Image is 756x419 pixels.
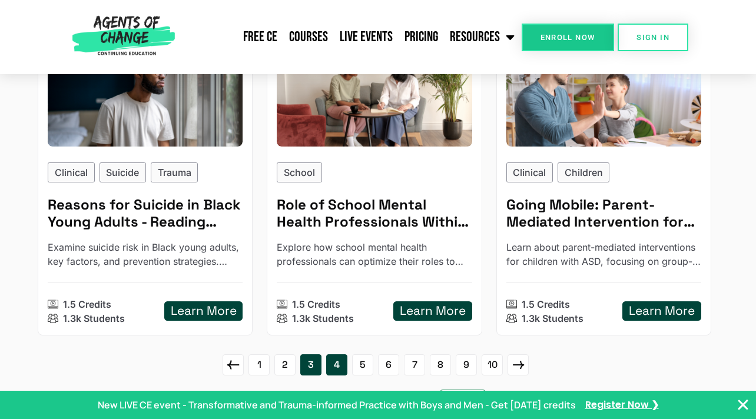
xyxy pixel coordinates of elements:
[334,22,399,52] a: Live Events
[636,34,669,41] span: SIGN IN
[277,197,472,231] h5: Role of School Mental Health Professionals Within School Mental Health Systems - Reading Based
[541,34,595,41] span: Enroll Now
[506,39,701,147] img: Going Mobile: Parent-Mediated Intervention for Toddlers With ASD (1.5 General CE Credit) - Readin...
[283,22,334,52] a: Courses
[522,297,570,311] p: 1.5 Credits
[55,165,88,179] p: Clinical
[496,29,711,335] a: Going Mobile: Parent-Mediated Intervention for Toddlers With ASD (1.5 General CE Credit) - Readin...
[400,304,466,318] h5: Learn More
[506,240,701,268] p: Learn about parent-mediated interventions for children with ASD, focusing on group-based and virt...
[513,165,546,179] p: Clinical
[277,39,472,147] img: Role of School Mental Health Professionals Within School Mental Health Systems (1.5 General CE Cr...
[38,29,253,335] a: Reasons for Suicide in Black Young Adults (1.5 General CE Credit) - Reading BasedClinicalSuicideT...
[158,165,191,179] p: Trauma
[63,311,125,325] p: 1.3k Students
[48,240,243,268] p: Examine suicide risk in Black young adults, key factors, and prevention strategies. Research mate...
[585,398,659,411] a: Register Now ❯
[430,354,451,375] a: 8
[248,354,270,375] a: 1
[292,297,340,311] p: 1.5 Credits
[48,197,243,231] h5: Reasons for Suicide in Black Young Adults - Reading Based
[171,304,237,318] h5: Learn More
[399,22,444,52] a: Pricing
[522,24,614,51] a: Enroll Now
[98,398,576,412] p: New LIVE CE event - Transformative and Trauma-informed Practice with Boys and Men - Get [DATE] cr...
[63,297,111,311] p: 1.5 Credits
[565,165,603,179] p: Children
[48,39,243,147] img: Reasons for Suicide in Black Young Adults (1.5 General CE Credit) - Reading Based
[482,354,503,375] a: 10
[506,197,701,231] h5: Going Mobile: Parent-Mediated Intervention for Toddlers With ASD - Reading Based
[522,311,583,325] p: 1.3k Students
[618,24,688,51] a: SIGN IN
[404,354,425,375] a: 7
[180,22,521,52] nav: Menu
[277,240,472,268] p: Explore how school mental health professionals can optimize their roles to support student well-b...
[352,354,373,375] a: 5
[237,22,283,52] a: Free CE
[736,398,750,412] button: Close Banner
[292,311,354,325] p: 1.3k Students
[267,29,482,335] a: Role of School Mental Health Professionals Within School Mental Health Systems (1.5 General CE Cr...
[300,354,321,375] a: 3
[284,165,315,179] p: School
[378,354,399,375] a: 6
[456,354,477,375] a: 9
[629,304,695,318] h5: Learn More
[439,390,486,412] button: 15
[274,354,296,375] a: 2
[444,22,520,52] a: Resources
[106,165,139,179] p: Suicide
[326,354,347,375] a: 4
